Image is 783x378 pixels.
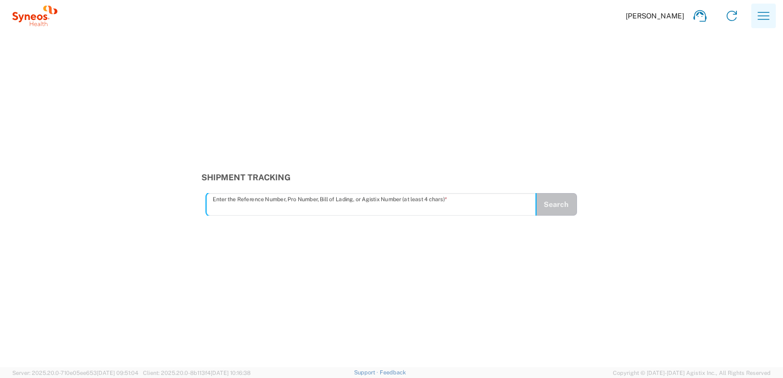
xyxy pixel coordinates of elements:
span: Server: 2025.20.0-710e05ee653 [12,370,138,376]
span: [DATE] 09:51:04 [97,370,138,376]
h3: Shipment Tracking [201,173,582,182]
span: Copyright © [DATE]-[DATE] Agistix Inc., All Rights Reserved [613,368,771,377]
span: Client: 2025.20.0-8b113f4 [143,370,251,376]
span: [DATE] 10:16:38 [211,370,251,376]
a: Feedback [380,369,406,375]
a: Support [354,369,380,375]
span: [PERSON_NAME] [626,11,684,20]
